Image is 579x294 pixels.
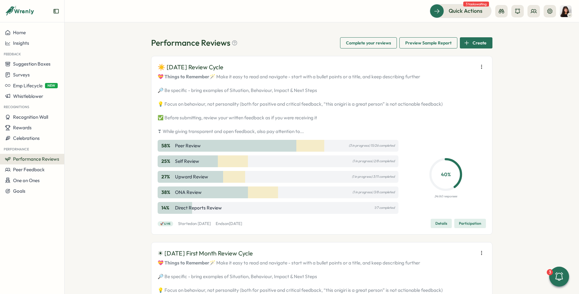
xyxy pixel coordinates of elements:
[158,62,223,72] p: ☀️ [DATE] Review Cycle
[430,4,491,18] button: Quick Actions
[340,37,397,48] button: Complete your reviews
[161,173,174,180] p: 27 %
[158,73,486,135] p: 🪄 Make it easy to read and navigate - start with a bullet points or a title, and keep describing ...
[45,83,58,88] span: NEW
[435,219,447,228] span: Details
[13,30,26,35] span: Home
[463,2,489,7] span: 3 tasks waiting
[13,125,32,131] span: Rewards
[13,114,48,120] span: Recognition Wall
[13,83,43,89] span: Emp Lifecycle
[459,219,481,228] span: Participation
[161,189,174,196] p: 38 %
[13,40,29,46] span: Insights
[352,190,395,194] p: (1 in progress) 3/8 completed
[13,177,40,183] span: One on Ones
[352,175,395,179] p: (1 in progress) 3/11 completed
[158,74,209,80] strong: 💝 Things to Remember
[13,72,30,78] span: Surveys
[349,144,395,148] p: (3 in progress) 15/26 completed
[13,135,40,141] span: Celebrations
[560,5,572,17] img: Kelly Rosa
[449,7,482,15] span: Quick Actions
[161,158,174,165] p: 25 %
[175,142,201,149] p: Peer Review
[160,222,171,226] span: 🚀 Live
[460,37,492,48] button: Create
[13,188,25,194] span: Goals
[151,37,238,48] h1: Performance Reviews
[346,38,391,48] span: Complete your reviews
[13,61,51,67] span: Suggestion Boxes
[175,204,222,211] p: Direct Reports Review
[405,38,451,48] span: Preview Sample Report
[13,156,59,162] span: Performance Reviews
[161,204,174,211] p: 14 %
[549,267,569,287] button: 3
[454,219,486,228] button: Participation
[158,260,209,266] strong: 💝 Things to Remember
[434,194,457,199] p: 24/60 responses
[216,221,242,227] p: Ends on [DATE]
[175,189,202,196] p: ONA Review
[161,142,174,149] p: 58 %
[13,167,45,172] span: Peer Feedback
[547,269,553,275] div: 3
[431,171,461,178] p: 40 %
[13,93,43,99] span: Whistleblower
[175,158,199,165] p: Self Review
[53,8,59,14] button: Expand sidebar
[178,221,211,227] p: Started on [DATE]
[473,38,487,48] span: Create
[352,159,395,163] p: (1 in progress) 2/8 completed
[431,219,452,228] button: Details
[399,37,457,48] button: Preview Sample Report
[374,206,395,210] p: 1/7 completed
[158,249,253,258] p: ☀ [DATE] First Month Review Cycle
[175,173,208,180] p: Upward Review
